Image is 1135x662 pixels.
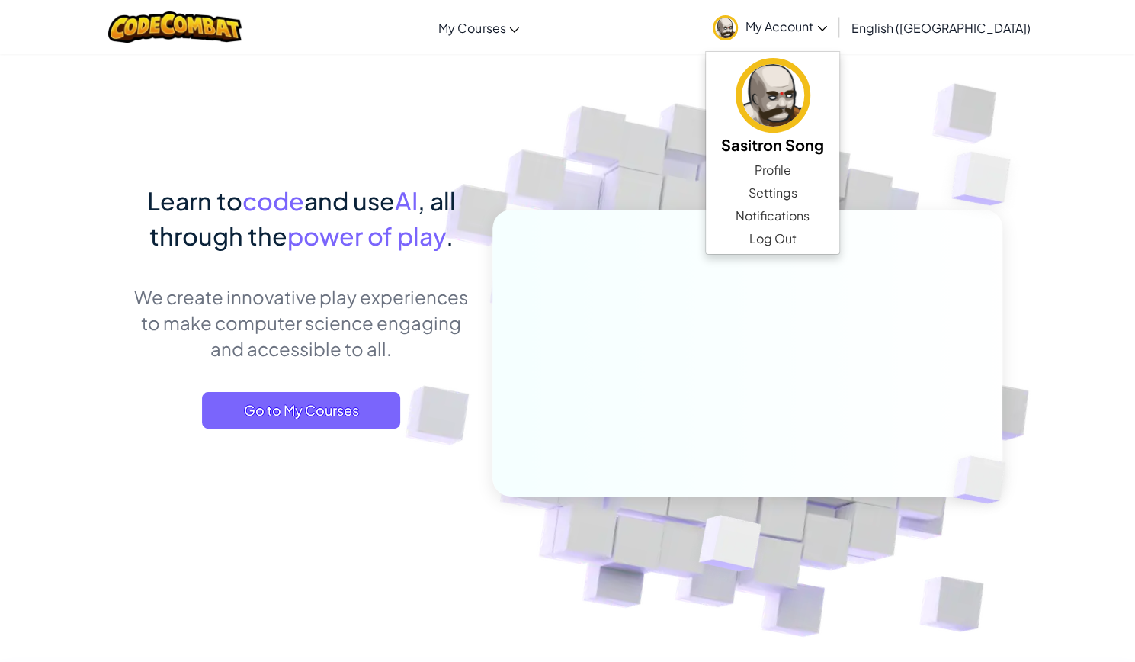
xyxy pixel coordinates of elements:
img: Overlap cubes [927,424,1041,535]
a: Sasitron Song [706,56,839,159]
img: Overlap cubes [921,114,1053,243]
a: Profile [706,159,839,182]
a: Go to My Courses [202,392,400,429]
span: AI [395,185,418,216]
a: My Courses [431,7,527,48]
span: code [242,185,304,216]
span: Learn to [147,185,242,216]
a: My Account [705,3,835,51]
a: Settings [706,182,839,204]
h5: Sasitron Song [721,133,824,156]
span: power of play [287,220,446,251]
a: Notifications [706,204,839,227]
span: My Courses [438,20,505,36]
span: My Account [745,18,827,34]
a: Log Out [706,227,839,250]
span: and use [304,185,395,216]
img: Overlap cubes [661,483,797,609]
img: avatar [713,15,738,40]
a: English ([GEOGRAPHIC_DATA]) [844,7,1038,48]
span: Notifications [736,207,810,225]
span: . [446,220,454,251]
img: avatar [736,58,810,133]
span: English ([GEOGRAPHIC_DATA]) [851,20,1031,36]
p: We create innovative play experiences to make computer science engaging and accessible to all. [133,284,470,362]
img: CodeCombat logo [108,11,242,43]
